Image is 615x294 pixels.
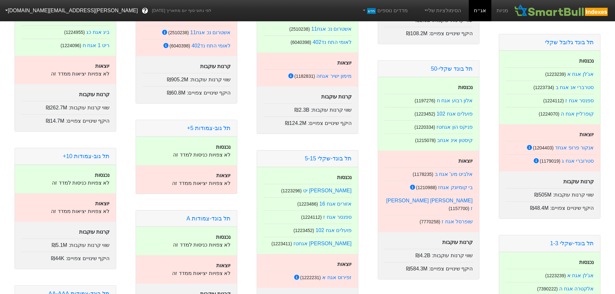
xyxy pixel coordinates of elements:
[420,219,440,224] small: ( 7770258 )
[556,85,594,90] a: סטרברי אנ אגח ב
[216,234,231,240] strong: נכנסות
[293,228,314,233] small: ( 1223452 )
[168,30,189,35] small: ( 2510238 )
[300,275,321,280] small: ( 1222231 )
[437,137,473,143] a: קיסטון אינ אגחב
[289,26,310,32] small: ( 2510238 )
[506,188,594,199] div: שווי קרנות עוקבות :
[337,60,352,66] strong: יוצאות
[311,26,352,32] a: אשטרום נכ אגח11
[543,98,564,103] small: ( 1224112 )
[152,7,211,14] span: לפי נתוני סוף יום מתאריך [DATE]
[319,201,352,207] a: אזורים אגח 16
[313,39,352,45] a: לאומי התח נד402
[415,253,430,258] span: ₪4.2B
[545,39,594,46] a: תל בונד גלובל שקלי
[83,43,109,48] a: ריט 1 אגח ח
[555,145,594,150] a: אנקור פרופ אגחד
[21,179,109,187] p: לא צפויות כניסות למדד זה
[169,43,190,48] small: ( 6040398 )
[431,66,473,72] a: תל בונד שקלי-50
[436,124,473,130] a: פניקס הון אגחטז
[540,158,560,164] small: ( 1179019 )
[63,153,110,159] a: תל גוב-צמודות 10+
[21,101,109,112] div: שווי קרנות עוקבות :
[143,6,147,15] span: ?
[537,286,558,291] small: ( 7390222 )
[142,179,231,187] p: לא צפויות יציאות ממדד זה
[565,98,594,103] a: ספנסר אגח ז
[294,107,309,113] span: ₪2.3B
[95,201,109,206] strong: יוצאות
[216,144,231,150] strong: נכנסות
[437,98,473,103] a: אלון רבוע אגח ח
[442,219,473,224] a: שופרסל אגח ז
[563,179,594,184] strong: קרנות עוקבות
[263,103,352,114] div: שווי קרנות עוקבות :
[294,74,315,79] small: ( 1182831 )
[21,252,109,262] div: היקף שינויים צפויים :
[142,269,231,277] p: לא צפויות יציאות ממדד זה
[421,4,464,17] a: הסימולציות שלי
[533,85,554,90] small: ( 1223734 )
[21,208,109,215] p: לא צפויות יציאות ממדד זה
[21,114,109,125] div: היקף שינויים צפויים :
[21,238,109,249] div: שווי קרנות עוקבות :
[384,249,473,259] div: שווי קרנות עוקבות :
[305,155,352,162] a: תל בונד-שקלי 5-15
[534,192,551,198] span: ₪505M
[187,215,231,222] a: תל בונד-צמודות A
[442,239,473,245] strong: קרנות עוקבות
[415,98,435,103] small: ( 1197276 )
[415,125,435,130] small: ( 1220334 )
[579,132,594,137] strong: יוצאות
[21,70,109,78] p: לא צפויות יציאות ממדד זה
[545,273,566,278] small: ( 1223239 )
[46,118,64,124] span: ₪14.7M
[323,214,352,220] a: ספנסר אגח ז
[416,185,437,190] small: ( 1210988 )
[291,40,311,45] small: ( 6040398 )
[559,286,594,291] a: אלקטרה אגח ה
[367,8,376,14] span: חדש
[562,158,594,164] a: סטרוברי אגח ג
[263,117,352,127] div: היקף שינויים צפויים :
[458,158,473,164] strong: יוצאות
[95,63,109,69] strong: יוצאות
[415,17,430,23] span: ₪2.3B
[272,241,292,246] small: ( 1223411 )
[315,228,352,233] a: פועלים אגח 102
[200,64,231,69] strong: קרנות עוקבות
[406,266,427,271] span: ₪584.3M
[95,172,109,178] strong: נכנסות
[216,173,231,178] strong: יוצאות
[579,58,594,64] strong: נכנסות
[79,92,109,97] strong: קרנות עוקבות
[303,188,352,193] a: [PERSON_NAME] יט
[458,85,473,90] strong: נכנסות
[545,72,566,77] small: ( 1223239 )
[167,77,188,82] span: ₪905.2M
[435,171,473,177] a: אלביט מע' אגח ב
[86,29,109,35] a: ביג אגח כג
[187,125,231,131] a: תל גוב-צמודות 5+
[386,198,473,211] a: [PERSON_NAME] [PERSON_NAME] ז
[406,31,427,36] span: ₪108.2M
[321,94,352,99] strong: קרנות עוקבות
[539,111,559,117] small: ( 1224070 )
[293,241,352,246] a: [PERSON_NAME] אגחטז
[438,185,473,190] a: בי קומיונק אגחז
[533,145,554,150] small: ( 1204403 )
[413,172,433,177] small: ( 1178235 )
[297,201,318,207] small: ( 1223486 )
[415,111,435,117] small: ( 1223452 )
[142,73,231,84] div: שווי קרנות עוקבות :
[506,201,594,212] div: היקף שינויים צפויים :
[167,90,185,96] span: ₪60.8M
[359,4,410,17] a: מדדים נוספיםחדש
[51,256,64,261] span: ₪44K
[337,175,352,180] strong: נכנסות
[281,188,302,193] small: ( 1223296 )
[285,120,306,126] span: ₪124.2M
[316,73,352,79] a: מימון ישיר אגחה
